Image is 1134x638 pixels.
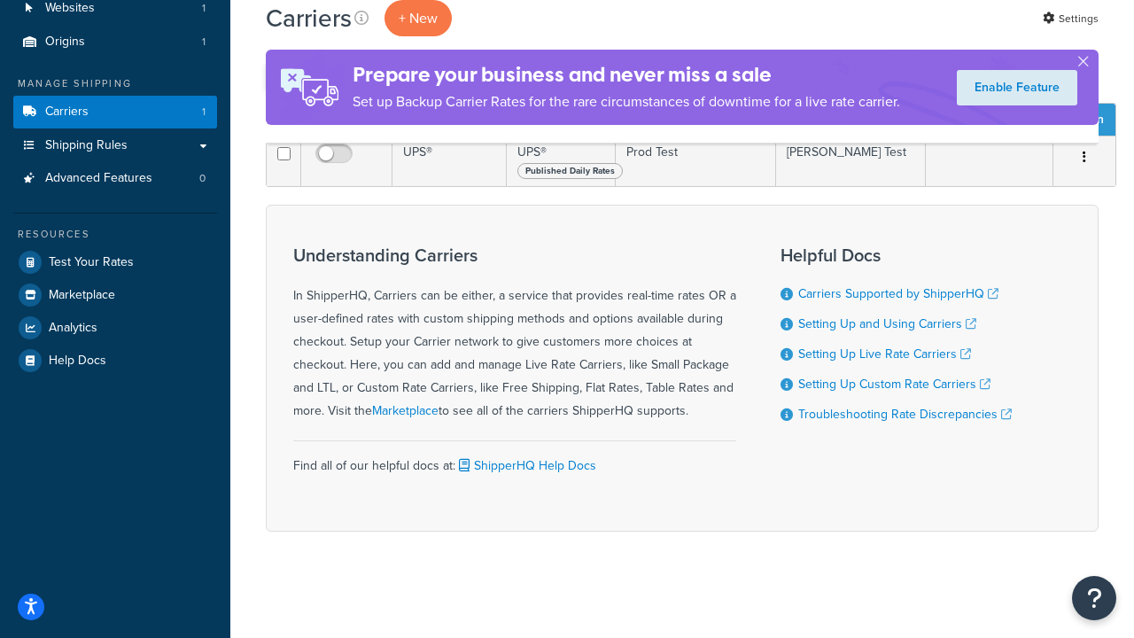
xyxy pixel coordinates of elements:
[45,138,128,153] span: Shipping Rules
[517,163,623,179] span: Published Daily Rates
[798,315,976,333] a: Setting Up and Using Carriers
[49,321,97,336] span: Analytics
[49,255,134,270] span: Test Your Rates
[507,136,616,186] td: UPS®
[13,246,217,278] a: Test Your Rates
[266,50,353,125] img: ad-rules-rateshop-fe6ec290ccb7230408bd80ed9643f0289d75e0ffd9eb532fc0e269fcd187b520.png
[202,35,206,50] span: 1
[372,401,439,420] a: Marketplace
[293,245,736,265] h3: Understanding Carriers
[13,26,217,58] li: Origins
[1043,6,1099,31] a: Settings
[13,96,217,128] li: Carriers
[353,60,900,89] h4: Prepare your business and never miss a sale
[13,345,217,377] a: Help Docs
[45,171,152,186] span: Advanced Features
[45,105,89,120] span: Carriers
[202,1,206,16] span: 1
[776,136,926,186] td: [PERSON_NAME] Test
[798,405,1012,424] a: Troubleshooting Rate Discrepancies
[293,440,736,478] div: Find all of our helpful docs at:
[13,96,217,128] a: Carriers 1
[13,227,217,242] div: Resources
[13,26,217,58] a: Origins 1
[49,354,106,369] span: Help Docs
[13,76,217,91] div: Manage Shipping
[293,245,736,423] div: In ShipperHQ, Carriers can be either, a service that provides real-time rates OR a user-defined r...
[13,162,217,195] li: Advanced Features
[199,171,206,186] span: 0
[202,105,206,120] span: 1
[1072,576,1116,620] button: Open Resource Center
[13,129,217,162] a: Shipping Rules
[957,70,1077,105] a: Enable Feature
[616,136,776,186] td: Prod Test
[13,162,217,195] a: Advanced Features 0
[798,345,971,363] a: Setting Up Live Rate Carriers
[45,1,95,16] span: Websites
[781,245,1012,265] h3: Helpful Docs
[13,279,217,311] a: Marketplace
[13,312,217,344] a: Analytics
[798,375,990,393] a: Setting Up Custom Rate Carriers
[798,284,998,303] a: Carriers Supported by ShipperHQ
[266,1,352,35] h1: Carriers
[49,288,115,303] span: Marketplace
[353,89,900,114] p: Set up Backup Carrier Rates for the rare circumstances of downtime for a live rate carrier.
[392,136,507,186] td: UPS®
[455,456,596,475] a: ShipperHQ Help Docs
[45,35,85,50] span: Origins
